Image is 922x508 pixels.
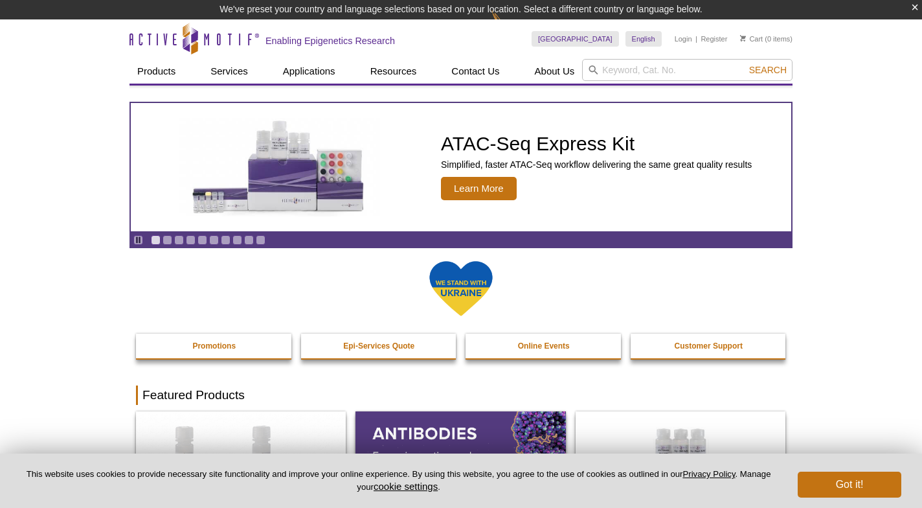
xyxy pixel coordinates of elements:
[675,34,692,43] a: Login
[343,341,414,351] strong: Epi-Services Quote
[695,31,697,47] li: |
[244,235,254,245] a: Go to slide 9
[275,59,343,84] a: Applications
[151,235,161,245] a: Go to slide 1
[174,235,184,245] a: Go to slide 3
[163,235,172,245] a: Go to slide 2
[429,260,493,317] img: We Stand With Ukraine
[301,334,458,358] a: Epi-Services Quote
[131,103,791,231] a: ATAC-Seq Express Kit ATAC-Seq Express Kit Simplified, faster ATAC-Seq workflow delivering the sam...
[491,10,526,40] img: Change Here
[527,59,583,84] a: About Us
[631,334,787,358] a: Customer Support
[203,59,256,84] a: Services
[582,59,793,81] input: Keyword, Cat. No.
[466,334,622,358] a: Online Events
[363,59,425,84] a: Resources
[532,31,619,47] a: [GEOGRAPHIC_DATA]
[209,235,219,245] a: Go to slide 6
[740,35,746,41] img: Your Cart
[682,469,735,479] a: Privacy Policy
[740,34,763,43] a: Cart
[374,481,438,492] button: cookie settings
[740,31,793,47] li: (0 items)
[136,386,786,405] h2: Featured Products
[197,235,207,245] a: Go to slide 5
[441,159,752,170] p: Simplified, faster ATAC-Seq workflow delivering the same great quality results
[131,103,791,231] article: ATAC-Seq Express Kit
[444,59,507,84] a: Contact Us
[221,235,231,245] a: Go to slide 7
[745,64,791,76] button: Search
[675,341,743,351] strong: Customer Support
[256,235,265,245] a: Go to slide 10
[749,65,787,75] span: Search
[265,35,395,47] h2: Enabling Epigenetics Research
[232,235,242,245] a: Go to slide 8
[441,177,517,200] span: Learn More
[798,472,901,498] button: Got it!
[186,235,196,245] a: Go to slide 4
[21,468,776,493] p: This website uses cookies to provide necessary site functionality and improve your online experie...
[518,341,570,351] strong: Online Events
[136,334,293,358] a: Promotions
[441,134,752,154] h2: ATAC-Seq Express Kit
[701,34,727,43] a: Register
[129,59,183,84] a: Products
[625,31,662,47] a: English
[192,341,236,351] strong: Promotions
[133,235,143,245] a: Toggle autoplay
[173,118,387,216] img: ATAC-Seq Express Kit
